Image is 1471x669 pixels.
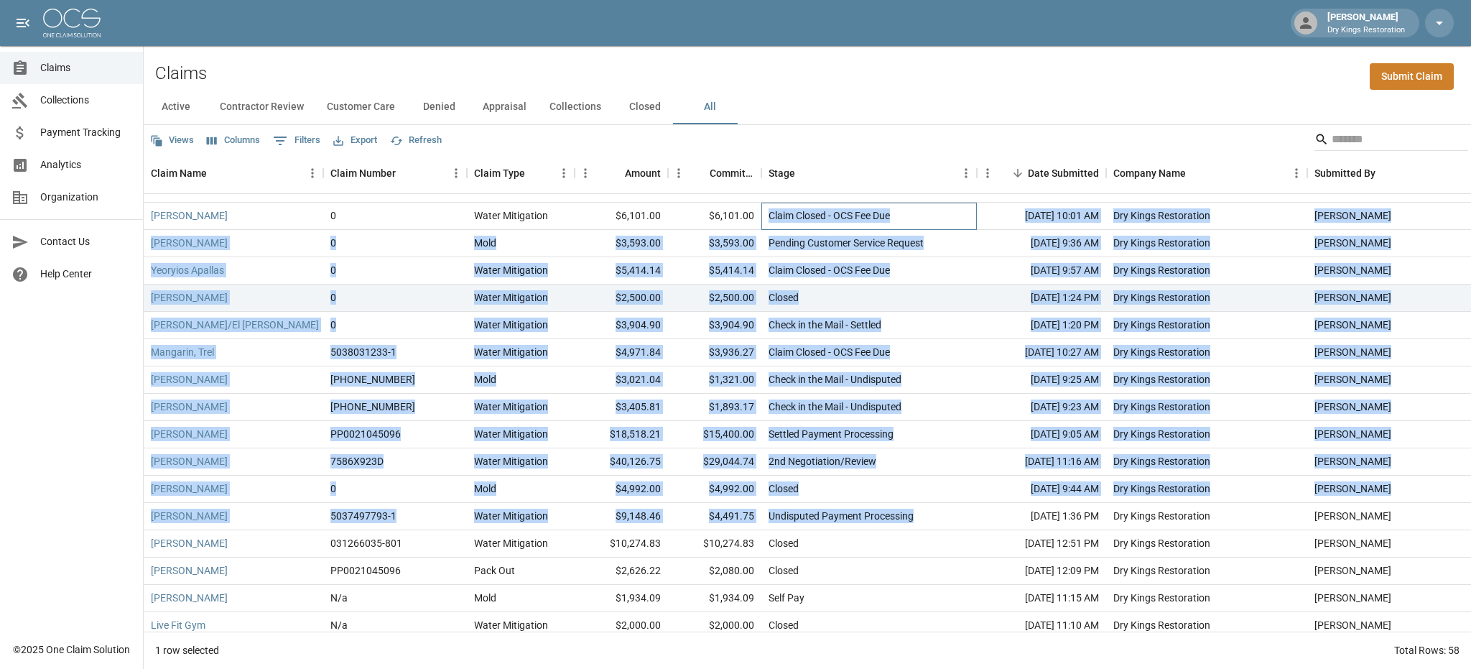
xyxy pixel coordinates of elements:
[1314,563,1391,578] div: Madison Kram
[668,421,761,448] div: $15,400.00
[769,236,924,250] div: Pending Customer Service Request
[151,563,228,578] a: [PERSON_NAME]
[575,230,668,257] div: $3,593.00
[710,153,754,193] div: Committed Amount
[575,366,668,394] div: $3,021.04
[1314,153,1375,193] div: Submitted By
[1314,618,1391,632] div: Madison Kram
[575,585,668,612] div: $1,934.09
[977,257,1106,285] div: [DATE] 9:57 AM
[151,208,228,223] a: [PERSON_NAME]
[690,163,710,183] button: Sort
[323,153,467,193] div: Claim Number
[575,285,668,312] div: $2,500.00
[43,9,101,37] img: ocs-logo-white-transparent.png
[1113,536,1210,550] div: Dry Kings Restoration
[1113,153,1186,193] div: Company Name
[668,612,761,640] div: $2,000.00
[9,9,37,37] button: open drawer
[575,257,668,285] div: $5,414.14
[613,90,677,124] button: Closed
[151,290,228,305] a: [PERSON_NAME]
[471,90,538,124] button: Appraisal
[1113,372,1210,387] div: Dry Kings Restoration
[1314,236,1391,250] div: Diego Zavala
[151,427,228,441] a: [PERSON_NAME]
[1314,400,1391,414] div: Madison Kram
[1314,427,1391,441] div: Madison Kram
[1113,290,1210,305] div: Dry Kings Restoration
[1008,163,1028,183] button: Sort
[40,190,131,205] span: Organization
[1394,643,1460,658] div: Total Rows: 58
[575,476,668,503] div: $4,992.00
[769,481,799,496] div: Closed
[977,612,1106,640] div: [DATE] 11:10 AM
[795,163,815,183] button: Sort
[769,263,890,277] div: Claim Closed - OCS Fee Due
[151,153,207,193] div: Claim Name
[151,481,228,496] a: [PERSON_NAME]
[155,643,219,658] div: 1 row selected
[605,163,625,183] button: Sort
[330,591,348,605] div: N/a
[302,162,323,184] button: Menu
[1113,427,1210,441] div: Dry Kings Restoration
[1314,345,1391,359] div: Madison Kram
[330,153,396,193] div: Claim Number
[769,345,890,359] div: Claim Closed - OCS Fee Due
[1113,318,1210,332] div: Dry Kings Restoration
[151,263,224,277] a: Yeoryios Apallas
[144,153,323,193] div: Claim Name
[445,162,467,184] button: Menu
[575,312,668,339] div: $3,904.90
[474,290,548,305] div: Water Mitigation
[474,618,548,632] div: Water Mitigation
[315,90,407,124] button: Customer Care
[203,129,264,152] button: Select columns
[1113,236,1210,250] div: Dry Kings Restoration
[668,162,690,184] button: Menu
[1106,153,1307,193] div: Company Name
[330,454,384,469] div: 7586X923D
[977,585,1106,612] div: [DATE] 11:15 AM
[474,372,496,387] div: Mold
[769,563,799,578] div: Closed
[769,290,799,305] div: Closed
[977,366,1106,394] div: [DATE] 9:25 AM
[474,400,548,414] div: Water Mitigation
[1314,290,1391,305] div: Diego Zavala
[538,90,613,124] button: Collections
[151,318,319,332] a: [PERSON_NAME]/El [PERSON_NAME]
[269,129,324,152] button: Show filters
[330,236,336,250] div: 0
[625,153,661,193] div: Amount
[474,591,496,605] div: Mold
[330,481,336,496] div: 0
[151,372,228,387] a: [PERSON_NAME]
[207,163,227,183] button: Sort
[761,153,977,193] div: Stage
[977,476,1106,503] div: [DATE] 9:44 AM
[769,208,890,223] div: Claim Closed - OCS Fee Due
[668,153,761,193] div: Committed Amount
[955,162,977,184] button: Menu
[144,90,208,124] button: Active
[677,90,742,124] button: All
[330,318,336,332] div: 0
[668,366,761,394] div: $1,321.00
[330,208,336,223] div: 0
[769,400,901,414] div: Check in the Mail - Undisputed
[1113,454,1210,469] div: Dry Kings Restoration
[474,536,548,550] div: Water Mitigation
[40,125,131,140] span: Payment Tracking
[668,530,761,558] div: $10,274.83
[330,563,401,578] div: PP0021045096
[1375,163,1396,183] button: Sort
[474,208,548,223] div: Water Mitigation
[525,163,545,183] button: Sort
[144,90,1471,124] div: dynamic tabs
[1314,481,1391,496] div: Diego Zavala
[977,558,1106,585] div: [DATE] 12:09 PM
[330,290,336,305] div: 0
